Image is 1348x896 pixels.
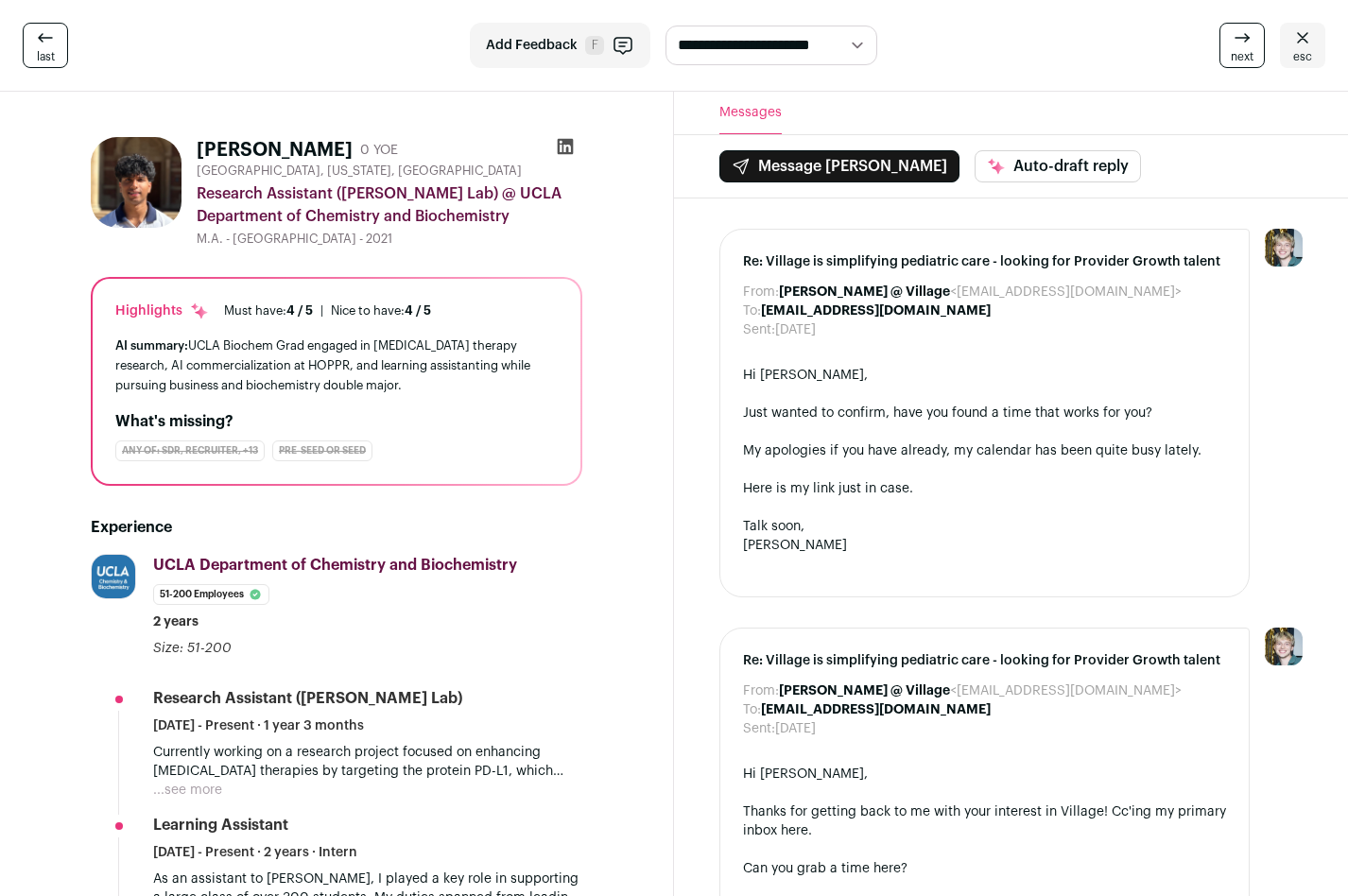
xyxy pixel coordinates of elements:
div: Any of: sdr, recruiter, +13 [115,440,265,461]
span: UCLA Department of Chemistry and Biochemistry [153,558,517,573]
a: esc [1280,23,1325,68]
span: 4 / 5 [286,304,313,317]
span: AI summary: [115,339,188,352]
button: Message [PERSON_NAME] [719,150,959,182]
p: Currently working on a research project focused on enhancing [MEDICAL_DATA] therapies by targetin... [153,743,582,781]
span: 4 / 5 [405,304,431,317]
span: next [1231,49,1253,64]
span: Re: Village is simplifying pediatric care - looking for Provider Growth talent [743,252,1226,271]
h2: What's missing? [115,410,558,433]
b: [PERSON_NAME] @ Village [779,285,950,299]
div: Must have: [224,303,313,319]
div: Research Assistant ([PERSON_NAME] Lab) @ UCLA Department of Chemistry and Biochemistry [197,182,582,228]
a: Can you grab a time here? [743,862,907,875]
span: Size: 51-200 [153,642,232,655]
div: M.A. - [GEOGRAPHIC_DATA] - 2021 [197,232,582,247]
span: [DATE] - Present · 1 year 3 months [153,716,364,735]
img: 6494470-medium_jpg [1265,628,1303,665]
div: Talk soon, [743,517,1226,536]
b: [EMAIL_ADDRESS][DOMAIN_NAME] [761,703,991,716]
dt: Sent: [743,719,775,738]
dt: To: [743,700,761,719]
img: 6494470-medium_jpg [1265,229,1303,267]
div: UCLA Biochem Grad engaged in [MEDICAL_DATA] therapy research, AI commercialization at HOPPR, and ... [115,336,558,395]
div: Thanks for getting back to me with your interest in Village! Cc'ing my primary inbox here. [743,802,1226,840]
span: 2 years [153,612,199,631]
dd: <[EMAIL_ADDRESS][DOMAIN_NAME]> [779,283,1182,302]
img: 85f0ac8e91c78550c1349f84a615aff494ef898e215f3699f109e3173860975d [92,555,135,598]
dt: From: [743,681,779,700]
span: esc [1293,49,1312,64]
img: f9fdd673cda3ad979a5109b4aa24e9eea65619755af9a8aa8229ed30a3f066a4.jpg [91,137,181,228]
div: Pre-seed or Seed [272,440,372,461]
dd: <[EMAIL_ADDRESS][DOMAIN_NAME]> [779,681,1182,700]
span: [DATE] - Present · 2 years · Intern [153,843,357,862]
div: My apologies if you have already, my calendar has been quite busy lately. [743,441,1226,460]
span: [GEOGRAPHIC_DATA], [US_STATE], [GEOGRAPHIC_DATA] [197,164,522,179]
dt: Sent: [743,320,775,339]
span: last [37,49,55,64]
div: Highlights [115,302,209,320]
b: [PERSON_NAME] @ Village [779,684,950,698]
button: ...see more [153,781,222,800]
a: last [23,23,68,68]
button: Add Feedback F [470,23,650,68]
dt: To: [743,302,761,320]
dt: From: [743,283,779,302]
span: Add Feedback [486,36,578,55]
a: Here is my link just in case. [743,482,913,495]
div: 0 YOE [360,141,398,160]
button: Auto-draft reply [975,150,1141,182]
h2: Experience [91,516,582,539]
dd: [DATE] [775,320,816,339]
div: Research Assistant ([PERSON_NAME] Lab) [153,688,462,709]
h1: [PERSON_NAME] [197,137,353,164]
li: 51-200 employees [153,584,269,605]
div: [PERSON_NAME] [743,536,1226,555]
a: next [1219,23,1265,68]
div: Nice to have: [331,303,431,319]
div: Hi [PERSON_NAME], [743,765,1226,784]
div: Just wanted to confirm, have you found a time that works for you? [743,404,1226,422]
dd: [DATE] [775,719,816,738]
button: Messages [719,92,782,134]
span: F [585,36,604,55]
ul: | [224,303,431,319]
div: Learning Assistant [153,815,288,836]
span: Re: Village is simplifying pediatric care - looking for Provider Growth talent [743,651,1226,670]
div: Hi [PERSON_NAME], [743,366,1226,385]
b: [EMAIL_ADDRESS][DOMAIN_NAME] [761,304,991,318]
